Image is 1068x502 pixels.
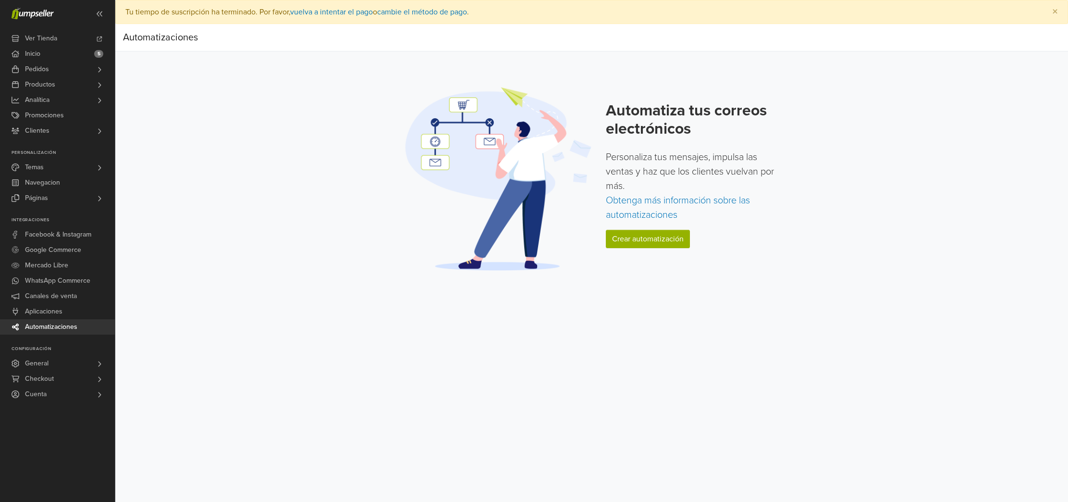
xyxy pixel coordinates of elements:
button: Close [1043,0,1068,24]
span: Checkout [25,371,54,387]
img: Automation [402,86,594,271]
span: Analítica [25,92,49,108]
span: Productos [25,77,55,92]
span: Google Commerce [25,242,81,258]
span: Mercado Libre [25,258,68,273]
span: Pedidos [25,62,49,77]
span: Ver Tienda [25,31,57,46]
span: Inicio [25,46,40,62]
a: vuelva a intentar el pago [290,7,373,17]
span: Cuenta [25,387,47,402]
span: 5 [94,50,103,58]
span: WhatsApp Commerce [25,273,90,289]
span: Navegacion [25,175,60,190]
p: Personalización [12,150,115,156]
span: Promociones [25,108,64,123]
p: Personaliza tus mensajes, impulsa las ventas y haz que los clientes vuelvan por más. [606,150,781,222]
div: Automatizaciones [123,28,198,47]
span: General [25,356,49,371]
h2: Automatiza tus correos electrónicos [606,101,781,138]
a: Crear automatización [606,230,690,248]
span: Páginas [25,190,48,206]
span: Canales de venta [25,289,77,304]
a: Obtenga más información sobre las automatizaciones [606,195,750,221]
span: × [1052,5,1058,19]
p: Integraciones [12,217,115,223]
span: Aplicaciones [25,304,62,319]
span: Temas [25,160,44,175]
a: cambie el método de pago [377,7,467,17]
p: Configuración [12,346,115,352]
span: Clientes [25,123,49,138]
span: Facebook & Instagram [25,227,91,242]
span: Automatizaciones [25,319,77,335]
